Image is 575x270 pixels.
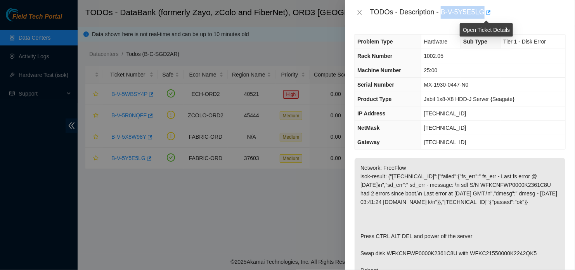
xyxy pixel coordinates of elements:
[370,6,566,19] div: TODOs - Description - B-V-5Y5E5LG
[460,23,513,37] div: Open Ticket Details
[424,110,466,117] span: [TECHNICAL_ID]
[503,38,546,45] span: Tier 1 - Disk Error
[357,96,391,102] span: Product Type
[354,9,365,16] button: Close
[463,38,487,45] span: Sub Type
[357,67,401,73] span: Machine Number
[357,9,363,16] span: close
[357,125,380,131] span: NetMask
[424,53,444,59] span: 1002.05
[424,125,466,131] span: [TECHNICAL_ID]
[424,96,514,102] span: Jabil 1x8-X8 HDD-J Server {Seagate}
[357,82,394,88] span: Serial Number
[357,139,380,145] span: Gateway
[357,53,392,59] span: Rack Number
[424,67,438,73] span: 25:00
[424,139,466,145] span: [TECHNICAL_ID]
[357,38,393,45] span: Problem Type
[424,38,448,45] span: Hardware
[357,110,385,117] span: IP Address
[424,82,469,88] span: MX-1930-0447-N0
